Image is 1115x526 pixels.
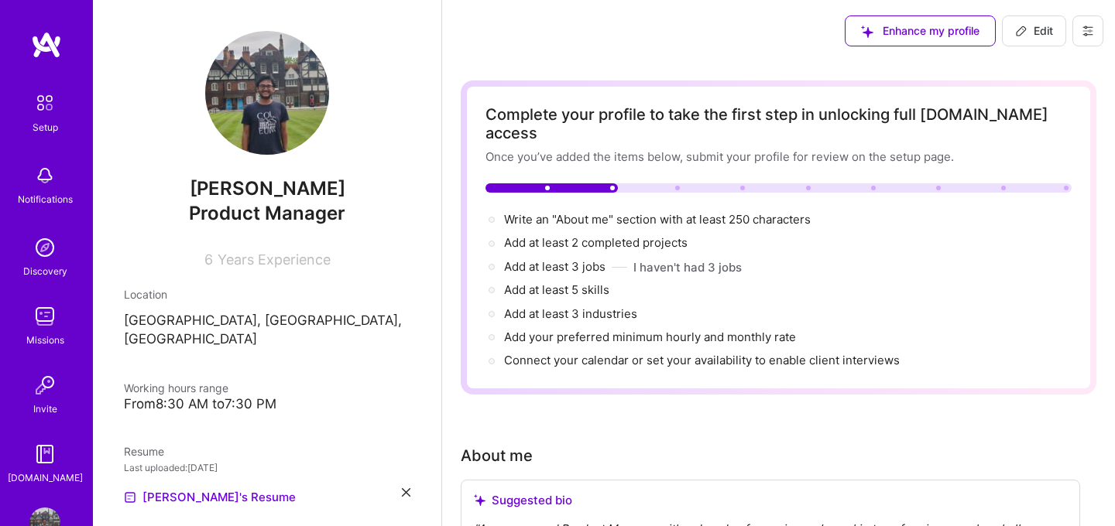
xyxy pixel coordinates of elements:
span: Working hours range [124,381,228,394]
img: bell [29,160,60,191]
img: logo [31,31,62,59]
i: icon SuggestedTeams [474,494,485,506]
div: Invite [33,401,57,417]
span: Edit [1015,23,1053,39]
button: Edit [1002,15,1066,46]
span: Add at least 3 industries [504,306,637,321]
div: Discovery [23,263,67,279]
span: Resume [124,445,164,458]
span: Add at least 3 jobs [504,259,606,274]
span: [PERSON_NAME] [124,177,410,200]
span: Write an "About me" section with at least 250 characters [504,212,814,227]
div: [DOMAIN_NAME] [8,470,83,486]
span: Add at least 5 skills [504,282,609,297]
div: Location [124,286,410,302]
div: Last uploaded: [DATE] [124,459,410,476]
span: 6 [204,251,213,268]
img: Resume [124,491,136,504]
div: Suggested bio [474,493,1067,508]
span: Add your preferred minimum hourly and monthly rate [504,330,796,344]
div: Setup [33,119,58,135]
img: setup [29,87,61,119]
div: From 8:30 AM to 7:30 PM [124,396,410,412]
p: [GEOGRAPHIC_DATA], [GEOGRAPHIC_DATA], [GEOGRAPHIC_DATA] [124,312,410,349]
div: Missions [26,332,64,348]
img: User Avatar [205,31,329,155]
img: guide book [29,439,60,470]
span: Product Manager [189,202,345,224]
div: Notifications [18,191,73,207]
img: teamwork [29,301,60,332]
button: I haven't had 3 jobs [633,259,742,275]
img: discovery [29,232,60,263]
i: icon Close [402,488,410,497]
div: Complete your profile to take the first step in unlocking full [DOMAIN_NAME] access [485,105,1072,142]
a: [PERSON_NAME]'s Resume [124,488,296,507]
span: Connect your calendar or set your availability to enable client interviews [504,353,900,367]
span: Add at least 2 completed projects [504,235,688,250]
span: Years Experience [218,251,331,268]
div: Once you’ve added the items below, submit your profile for review on the setup page. [485,149,1072,165]
div: About me [461,444,533,467]
img: Invite [29,370,60,401]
